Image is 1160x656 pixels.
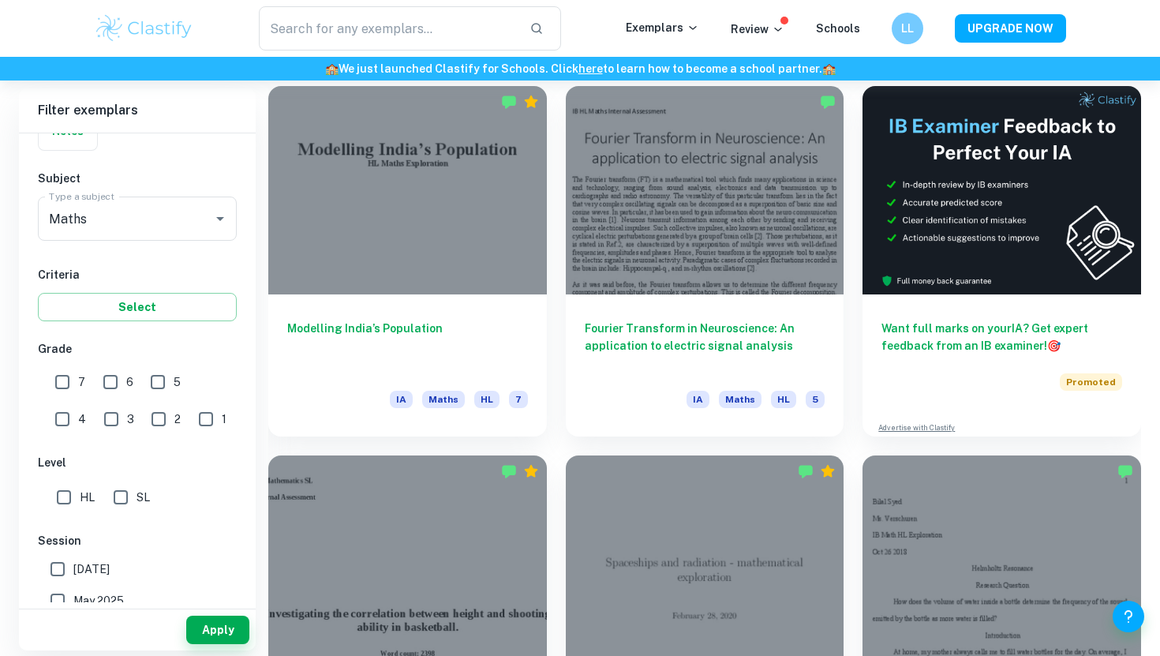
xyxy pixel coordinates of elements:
span: 🎯 [1047,339,1061,352]
button: Apply [186,616,249,644]
a: Modelling India’s PopulationIAMathsHL7 [268,86,547,437]
a: Schools [816,22,860,35]
span: 4 [78,410,86,428]
img: Marked [501,94,517,110]
button: Open [209,208,231,230]
div: Premium [820,463,836,479]
a: here [578,62,603,75]
p: Review [731,21,784,38]
span: SL [137,489,150,506]
span: 🏫 [325,62,339,75]
h6: Subject [38,170,237,187]
button: UPGRADE NOW [955,14,1066,43]
span: [DATE] [73,560,110,578]
span: 6 [126,373,133,391]
span: 1 [222,410,226,428]
span: 7 [509,391,528,408]
span: Maths [719,391,761,408]
h6: Grade [38,340,237,358]
img: Marked [798,463,814,479]
span: IA [687,391,709,408]
h6: We just launched Clastify for Schools. Click to learn how to become a school partner. [3,60,1157,77]
h6: Level [38,454,237,471]
span: Maths [422,391,465,408]
div: Premium [523,94,539,110]
h6: Filter exemplars [19,88,256,133]
img: Marked [820,94,836,110]
p: Exemplars [626,19,699,36]
h6: Want full marks on your IA ? Get expert feedback from an IB examiner! [881,320,1122,354]
label: Type a subject [49,189,114,203]
span: 🏫 [822,62,836,75]
img: Marked [501,463,517,479]
h6: LL [899,20,917,37]
h6: Modelling India’s Population [287,320,528,372]
img: Clastify logo [94,13,194,44]
span: 5 [806,391,825,408]
img: Marked [1117,463,1133,479]
button: Help and Feedback [1113,601,1144,632]
span: HL [80,489,95,506]
h6: Fourier Transform in Neuroscience: An application to electric signal analysis [585,320,825,372]
h6: Session [38,532,237,549]
input: Search for any exemplars... [259,6,517,51]
span: 3 [127,410,134,428]
a: Advertise with Clastify [878,422,955,433]
button: LL [892,13,923,44]
button: Select [38,293,237,321]
img: Thumbnail [863,86,1141,294]
span: IA [390,391,413,408]
a: Fourier Transform in Neuroscience: An application to electric signal analysisIAMathsHL5 [566,86,844,437]
span: 7 [78,373,85,391]
span: HL [771,391,796,408]
span: May 2025 [73,592,124,609]
span: HL [474,391,500,408]
a: Want full marks on yourIA? Get expert feedback from an IB examiner!PromotedAdvertise with Clastify [863,86,1141,437]
span: Promoted [1060,373,1122,391]
span: 2 [174,410,181,428]
h6: Criteria [38,266,237,283]
div: Premium [523,463,539,479]
span: 5 [174,373,181,391]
